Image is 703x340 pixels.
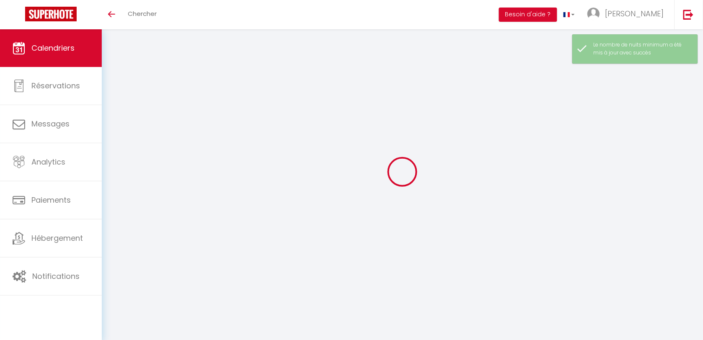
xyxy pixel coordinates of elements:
span: Analytics [31,157,65,167]
span: Chercher [128,9,157,18]
span: Réservations [31,80,80,91]
span: [PERSON_NAME] [605,8,664,19]
div: Le nombre de nuits minimum a été mis à jour avec succès [594,41,689,57]
img: ... [587,8,600,20]
span: Paiements [31,195,71,205]
span: Messages [31,118,70,129]
button: Ouvrir le widget de chat LiveChat [7,3,32,28]
span: Hébergement [31,233,83,243]
span: Calendriers [31,43,75,53]
span: Notifications [32,271,80,281]
img: logout [683,9,694,20]
img: Super Booking [25,7,77,21]
button: Besoin d'aide ? [499,8,557,22]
